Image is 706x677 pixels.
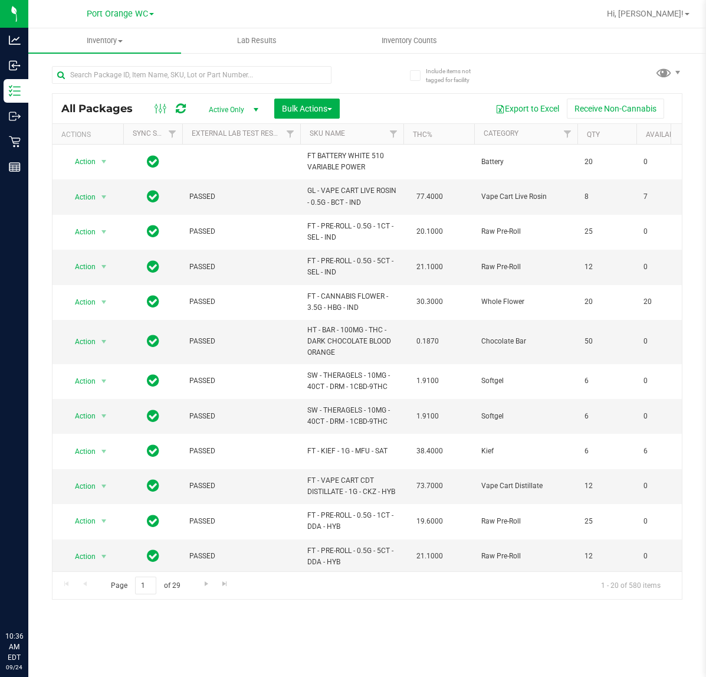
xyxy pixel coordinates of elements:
[97,224,111,240] span: select
[192,129,284,138] a: External Lab Test Result
[307,221,396,243] span: FT - PRE-ROLL - 0.5G - 1CT - SEL - IND
[481,336,570,347] span: Chocolate Bar
[310,129,345,138] a: SKU Name
[189,261,293,273] span: PASSED
[643,551,688,562] span: 0
[147,443,159,459] span: In Sync
[411,333,445,350] span: 0.1870
[584,446,629,457] span: 6
[97,373,111,390] span: select
[64,443,96,460] span: Action
[643,226,688,237] span: 0
[97,333,111,350] span: select
[9,60,21,71] inline-svg: Inbound
[147,188,159,205] span: In Sync
[384,124,403,144] a: Filter
[189,375,293,387] span: PASSED
[366,35,453,46] span: Inventory Counts
[481,516,570,527] span: Raw Pre-Roll
[481,551,570,562] span: Raw Pre-Roll
[646,130,681,139] a: Available
[481,480,570,492] span: Vape Cart Distillate
[584,375,629,387] span: 6
[12,583,47,618] iframe: Resource center
[216,577,234,593] a: Go to the last page
[147,548,159,564] span: In Sync
[307,325,396,359] span: HT - BAR - 100MG - THC - DARK CHOCOLATE BLOOD ORANGE
[9,136,21,148] inline-svg: Retail
[481,375,570,387] span: Softgel
[307,510,396,532] span: FT - PRE-ROLL - 0.5G - 1CT - DDA - HYB
[643,480,688,492] span: 0
[307,256,396,278] span: FT - PRE-ROLL - 0.5G - 5CT - SEL - IND
[307,151,396,173] span: FT BATTERY WHITE 510 VARIABLE POWER
[97,153,111,170] span: select
[281,124,300,144] a: Filter
[147,293,159,310] span: In Sync
[189,411,293,422] span: PASSED
[189,191,293,202] span: PASSED
[64,333,96,350] span: Action
[584,226,629,237] span: 25
[307,370,396,393] span: SW - THERAGELS - 10MG - 40CT - DRM - 1CBD-9THC
[97,478,111,495] span: select
[274,99,340,119] button: Bulk Actions
[97,443,111,460] span: select
[64,189,96,205] span: Action
[643,336,688,347] span: 0
[5,663,23,672] p: 09/24
[643,516,688,527] span: 0
[481,446,570,457] span: Kief
[52,66,331,84] input: Search Package ID, Item Name, SKU, Lot or Part Number...
[97,294,111,310] span: select
[64,548,96,565] span: Action
[189,516,293,527] span: PASSED
[133,129,178,138] a: Sync Status
[481,191,570,202] span: Vape Cart Live Rosin
[481,226,570,237] span: Raw Pre-Roll
[607,9,684,18] span: Hi, [PERSON_NAME]!
[584,156,629,168] span: 20
[413,130,432,139] a: THC%
[584,261,629,273] span: 12
[189,551,293,562] span: PASSED
[558,124,577,144] a: Filter
[567,99,664,119] button: Receive Non-Cannabis
[97,189,111,205] span: select
[147,478,159,494] span: In Sync
[481,261,570,273] span: Raw Pre-Roll
[584,336,629,347] span: 50
[147,408,159,424] span: In Sync
[64,373,96,390] span: Action
[307,545,396,568] span: FT - PRE-ROLL - 0.5G - 5CT - DDA - HYB
[97,513,111,529] span: select
[488,99,567,119] button: Export to Excel
[411,408,445,425] span: 1.9100
[481,296,570,308] span: Whole Flower
[64,478,96,495] span: Action
[643,375,688,387] span: 0
[87,9,148,19] span: Port Orange WC
[584,296,629,308] span: 20
[163,124,182,144] a: Filter
[64,294,96,310] span: Action
[411,478,449,495] span: 73.7000
[147,372,159,389] span: In Sync
[592,577,670,594] span: 1 - 20 of 580 items
[64,513,96,529] span: Action
[584,480,629,492] span: 12
[189,226,293,237] span: PASSED
[643,296,688,308] span: 20
[97,408,111,424] span: select
[189,336,293,347] span: PASSED
[411,513,449,530] span: 19.6000
[333,28,486,53] a: Inventory Counts
[643,411,688,422] span: 0
[307,475,396,498] span: FT - VAPE CART CDT DISTILLATE - 1G - CKZ - HYB
[411,223,449,240] span: 20.1000
[64,224,96,240] span: Action
[584,411,629,422] span: 6
[643,156,688,168] span: 0
[61,130,119,139] div: Actions
[411,188,449,205] span: 77.4000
